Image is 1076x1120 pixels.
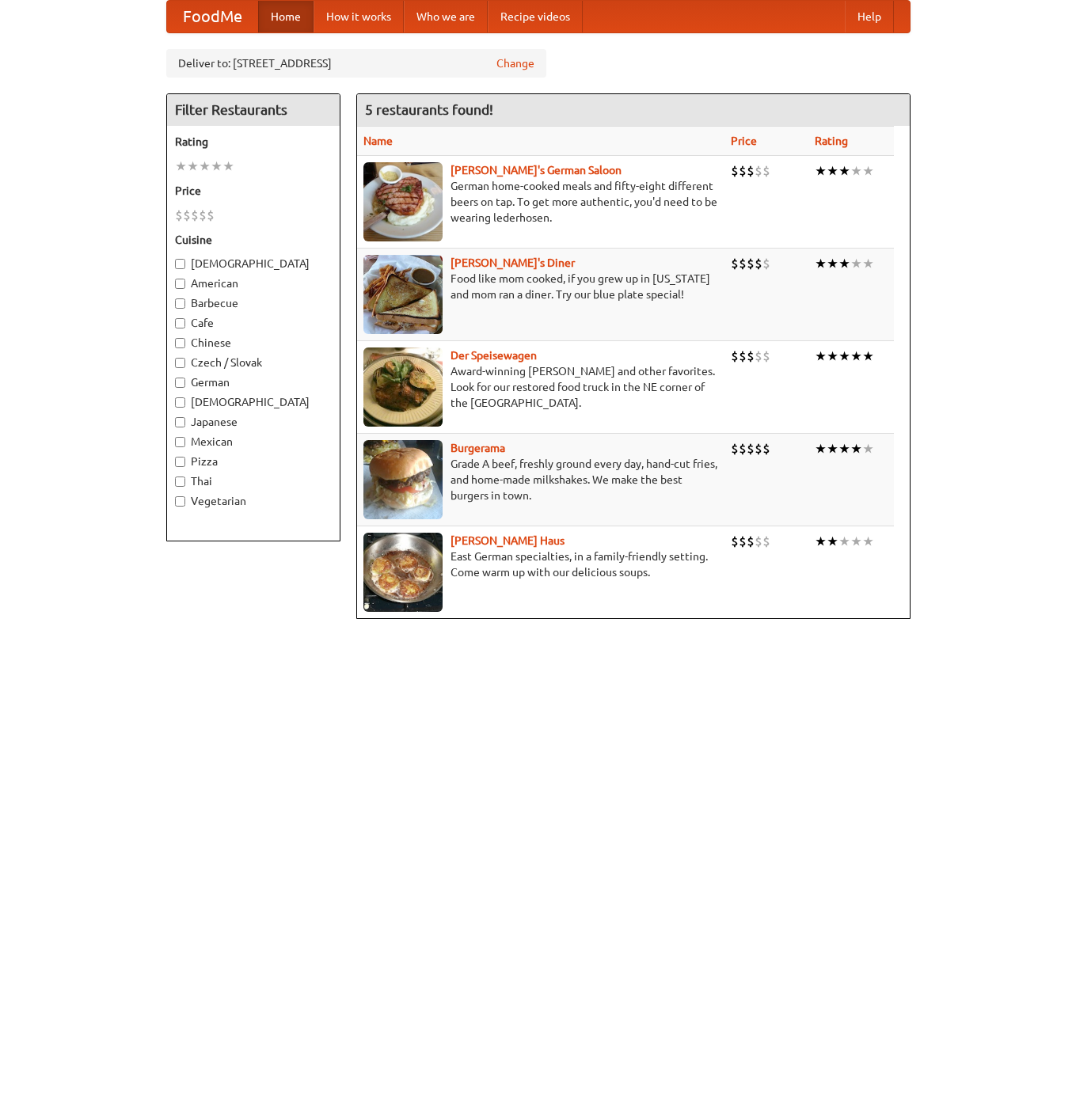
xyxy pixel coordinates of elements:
[258,1,314,32] a: Home
[166,49,546,78] div: Deliver to: [STREET_ADDRESS]
[850,347,862,365] li: ★
[827,162,838,180] li: ★
[838,440,850,457] li: ★
[731,347,739,365] li: $
[175,318,185,328] input: Cafe
[363,135,393,147] a: Name
[850,162,862,180] li: ★
[739,533,747,550] li: $
[451,256,575,269] a: [PERSON_NAME]'s Diner
[755,533,762,550] li: $
[199,158,211,175] li: ★
[363,178,718,226] p: German home-cooked meals and fifty-eight different beers on tap. To get more authentic, you'd nee...
[175,476,185,487] input: Thai
[451,534,565,547] a: [PERSON_NAME] Haus
[850,440,862,457] li: ★
[739,255,747,272] li: $
[183,207,191,224] li: $
[363,440,443,519] img: burgerama.jpg
[815,255,827,272] li: ★
[762,255,770,272] li: $
[175,315,332,331] label: Cafe
[845,1,894,32] a: Help
[175,496,185,507] input: Vegetarian
[838,533,850,550] li: ★
[747,347,755,365] li: $
[175,256,332,271] label: [DEMOGRAPHIC_DATA]
[175,414,332,430] label: Japanese
[175,397,185,408] input: [DEMOGRAPHIC_DATA]
[739,162,747,180] li: $
[175,434,332,450] label: Mexican
[739,347,747,365] li: $
[731,255,739,272] li: $
[827,440,838,457] li: ★
[747,162,755,180] li: $
[815,135,848,147] a: Rating
[363,162,443,241] img: esthers.jpg
[815,162,827,180] li: ★
[363,549,718,580] p: East German specialties, in a family-friendly setting. Come warm up with our delicious soups.
[207,207,215,224] li: $
[187,158,199,175] li: ★
[762,440,770,457] li: $
[175,493,332,509] label: Vegetarian
[815,347,827,365] li: ★
[827,533,838,550] li: ★
[838,162,850,180] li: ★
[167,1,258,32] a: FoodMe
[739,440,747,457] li: $
[363,533,443,612] img: kohlhaus.jpg
[862,162,874,180] li: ★
[175,183,332,199] h5: Price
[175,358,185,368] input: Czech / Slovak
[451,164,622,177] a: [PERSON_NAME]'s German Saloon
[175,338,185,348] input: Chinese
[755,440,762,457] li: $
[175,454,332,469] label: Pizza
[175,259,185,269] input: [DEMOGRAPHIC_DATA]
[747,533,755,550] li: $
[496,55,534,71] a: Change
[862,347,874,365] li: ★
[755,255,762,272] li: $
[199,207,207,224] li: $
[363,271,718,302] p: Food like mom cooked, if you grew up in [US_STATE] and mom ran a diner. Try our blue plate special!
[175,394,332,410] label: [DEMOGRAPHIC_DATA]
[451,349,537,362] a: Der Speisewagen
[175,374,332,390] label: German
[175,298,185,309] input: Barbecue
[175,355,332,370] label: Czech / Slovak
[175,378,185,388] input: German
[363,456,718,503] p: Grade A beef, freshly ground every day, hand-cut fries, and home-made milkshakes. We make the bes...
[755,347,762,365] li: $
[815,533,827,550] li: ★
[731,533,739,550] li: $
[175,134,332,150] h5: Rating
[827,347,838,365] li: ★
[175,437,185,447] input: Mexican
[762,533,770,550] li: $
[827,255,838,272] li: ★
[451,442,505,454] b: Burgerama
[191,207,199,224] li: $
[365,102,493,117] ng-pluralize: 5 restaurants found!
[762,162,770,180] li: $
[175,457,185,467] input: Pizza
[363,347,443,427] img: speisewagen.jpg
[222,158,234,175] li: ★
[850,533,862,550] li: ★
[747,440,755,457] li: $
[175,417,185,427] input: Japanese
[862,440,874,457] li: ★
[838,347,850,365] li: ★
[731,440,739,457] li: $
[747,255,755,272] li: $
[175,158,187,175] li: ★
[762,347,770,365] li: $
[175,207,183,224] li: $
[175,232,332,248] h5: Cuisine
